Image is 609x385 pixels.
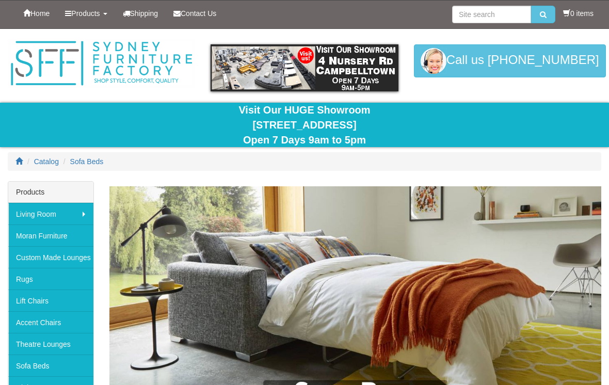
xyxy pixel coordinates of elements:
a: Catalog [34,157,59,166]
a: Sofa Beds [70,157,104,166]
input: Site search [452,6,531,23]
a: Theatre Lounges [8,333,93,355]
span: Contact Us [181,9,216,18]
div: Visit Our HUGE Showroom [STREET_ADDRESS] Open 7 Days 9am to 5pm [8,103,601,147]
span: Products [71,9,100,18]
li: 0 items [563,8,594,19]
div: Products [8,182,93,203]
a: Living Room [8,203,93,224]
a: Home [15,1,57,26]
a: Products [57,1,115,26]
a: Moran Furniture [8,224,93,246]
a: Rugs [8,268,93,290]
span: Shipping [130,9,158,18]
a: Contact Us [166,1,224,26]
a: Accent Chairs [8,311,93,333]
img: showroom.gif [211,44,398,91]
a: Lift Chairs [8,290,93,311]
img: Sydney Furniture Factory [8,39,195,88]
a: Sofa Beds [8,355,93,376]
span: Home [30,9,50,18]
a: Shipping [115,1,166,26]
a: Custom Made Lounges [8,246,93,268]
